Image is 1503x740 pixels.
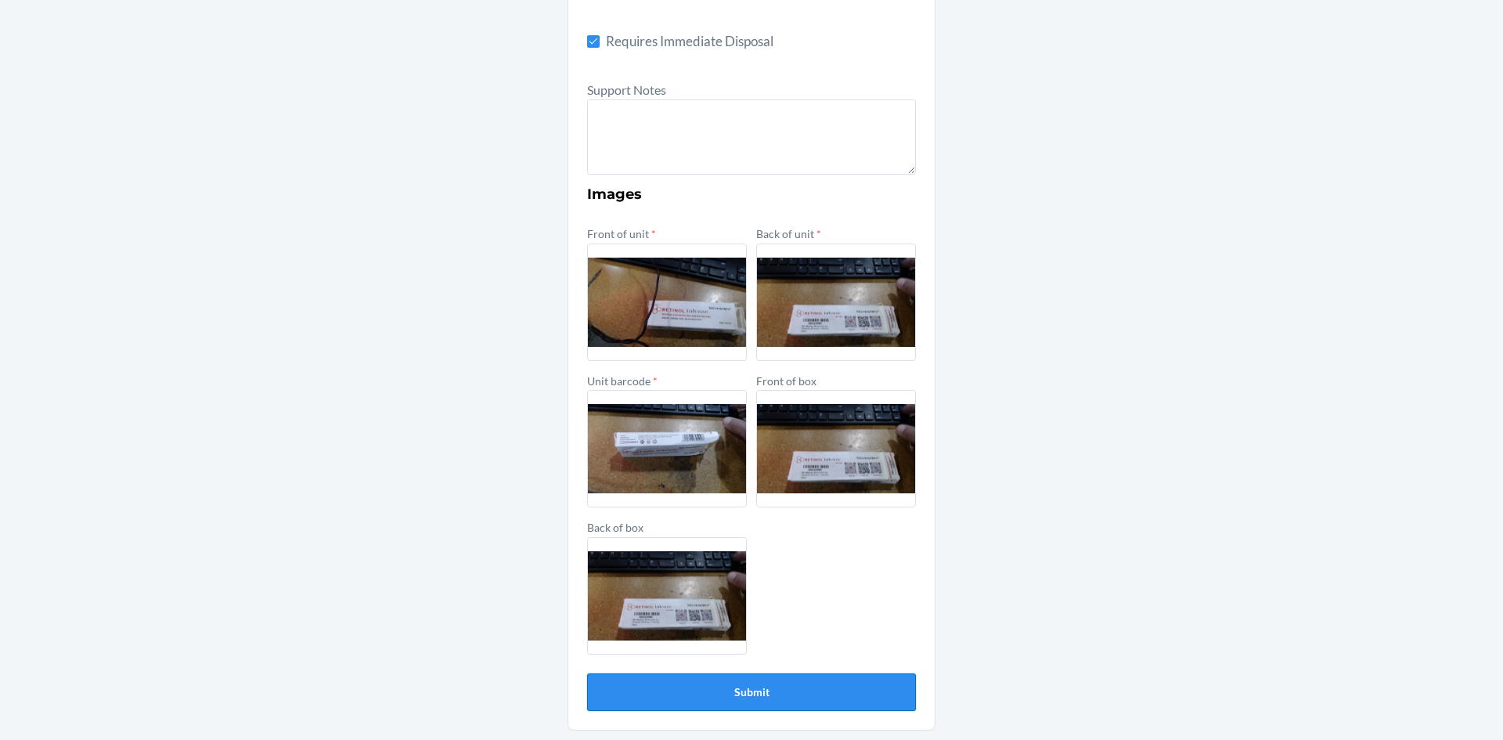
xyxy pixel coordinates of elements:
[587,184,916,204] h3: Images
[587,227,656,240] label: Front of unit
[587,35,600,48] input: Requires Immediate Disposal
[587,673,916,711] button: Submit
[756,374,816,388] label: Front of box
[587,521,643,534] label: Back of box
[756,227,821,240] label: Back of unit
[587,374,658,388] label: Unit barcode
[606,31,916,52] span: Requires Immediate Disposal
[587,82,666,97] label: Support Notes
